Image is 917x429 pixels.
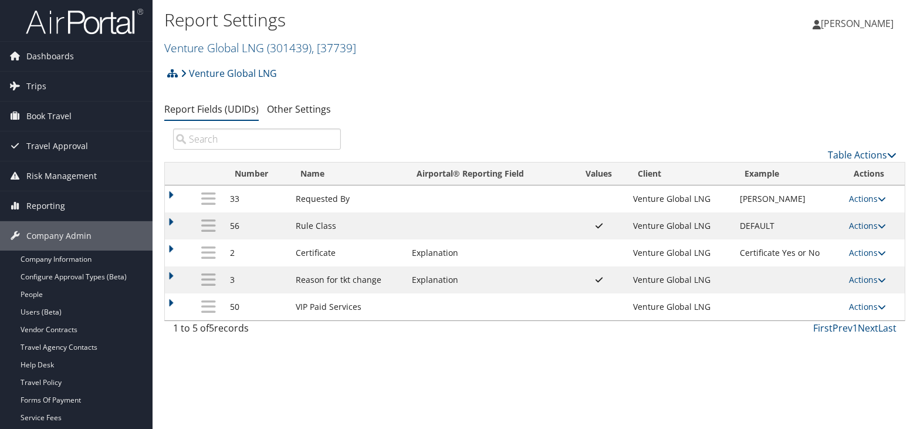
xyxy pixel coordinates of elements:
a: Venture Global LNG [181,62,277,85]
th: Client [627,163,734,185]
a: 1 [852,322,858,335]
a: Actions [849,247,886,258]
td: Reason for tkt change [290,266,406,293]
th: Example [734,163,843,185]
th: Name [290,163,406,185]
td: Venture Global LNG [627,212,734,239]
td: 3 [224,266,289,293]
td: Rule Class [290,212,406,239]
th: Airportal&reg; Reporting Field [406,163,571,185]
a: Next [858,322,878,335]
input: Search [173,129,341,150]
span: Dashboards [26,42,74,71]
a: Last [878,322,896,335]
span: Reporting [26,191,65,221]
a: Report Fields (UDIDs) [164,103,259,116]
span: ( 301439 ) [267,40,312,56]
span: Company Admin [26,221,92,251]
a: Actions [849,220,886,231]
td: Explanation [406,266,571,293]
a: Venture Global LNG [164,40,356,56]
span: Travel Approval [26,131,88,161]
td: Requested By [290,185,406,212]
th: Actions [843,163,905,185]
td: 56 [224,212,289,239]
span: Risk Management [26,161,97,191]
span: Book Travel [26,102,72,131]
td: Certificate [290,239,406,266]
td: Explanation [406,239,571,266]
td: 2 [224,239,289,266]
td: Venture Global LNG [627,185,734,212]
td: Venture Global LNG [627,293,734,320]
a: Prev [833,322,852,335]
td: 50 [224,293,289,320]
td: Venture Global LNG [627,266,734,293]
a: Other Settings [267,103,331,116]
th: Values [570,163,627,185]
a: Actions [849,193,886,204]
span: , [ 37739 ] [312,40,356,56]
th: Number [224,163,289,185]
a: Actions [849,301,886,312]
span: [PERSON_NAME] [821,17,894,30]
img: airportal-logo.png [26,8,143,35]
div: 1 to 5 of records [173,321,341,341]
td: [PERSON_NAME] [734,185,843,212]
h1: Report Settings [164,8,658,32]
a: Actions [849,274,886,285]
td: 33 [224,185,289,212]
a: First [813,322,833,335]
td: Venture Global LNG [627,239,734,266]
td: VIP Paid Services [290,293,406,320]
a: [PERSON_NAME] [813,6,905,41]
td: DEFAULT [734,212,843,239]
span: 5 [209,322,214,335]
a: Table Actions [828,148,896,161]
span: Trips [26,72,46,101]
th: : activate to sort column descending [193,163,225,185]
td: Certificate Yes or No [734,239,843,266]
